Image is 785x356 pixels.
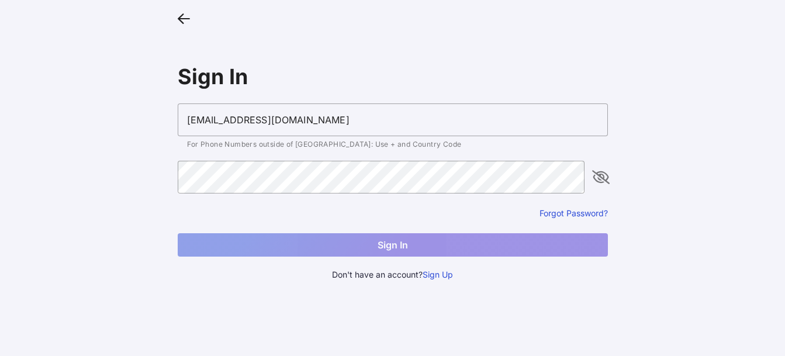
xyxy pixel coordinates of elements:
i: appended action [594,170,608,184]
div: Sign In [178,64,608,89]
button: Sign Up [423,268,453,281]
button: Sign In [178,233,608,257]
input: Email or Phone Number [178,103,608,136]
div: For Phone Numbers outside of [GEOGRAPHIC_DATA]: Use + and Country Code [187,141,599,148]
button: Forgot Password? [540,208,608,219]
div: Don't have an account? [178,268,608,281]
